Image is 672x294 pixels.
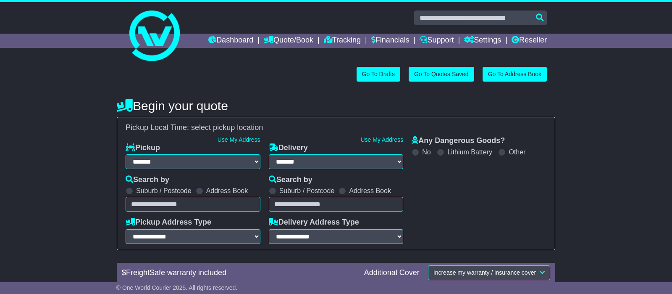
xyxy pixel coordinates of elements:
[264,34,313,48] a: Quote/Book
[269,175,312,185] label: Search by
[371,34,409,48] a: Financials
[218,136,260,143] a: Use My Address
[428,265,550,280] button: Increase my warranty / insurance cover
[116,284,238,291] span: © One World Courier 2025. All rights reserved.
[279,187,335,195] label: Suburb / Postcode
[357,67,400,82] a: Go To Drafts
[117,99,555,113] h4: Begin your quote
[269,218,359,227] label: Delivery Address Type
[118,268,360,278] div: $ FreightSafe warranty included
[126,143,160,153] label: Pickup
[324,34,361,48] a: Tracking
[512,34,547,48] a: Reseller
[191,123,263,132] span: select pickup location
[483,67,547,82] a: Go To Address Book
[360,268,424,278] div: Additional Cover
[433,269,536,276] span: Increase my warranty / insurance cover
[126,218,211,227] label: Pickup Address Type
[447,148,492,156] label: Lithium Battery
[464,34,501,48] a: Settings
[422,148,430,156] label: No
[121,123,551,132] div: Pickup Local Time:
[349,187,391,195] label: Address Book
[409,67,474,82] a: Go To Quotes Saved
[126,175,169,185] label: Search by
[412,136,505,146] label: Any Dangerous Goods?
[269,143,308,153] label: Delivery
[208,34,253,48] a: Dashboard
[420,34,454,48] a: Support
[136,187,192,195] label: Suburb / Postcode
[360,136,403,143] a: Use My Address
[206,187,248,195] label: Address Book
[509,148,525,156] label: Other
